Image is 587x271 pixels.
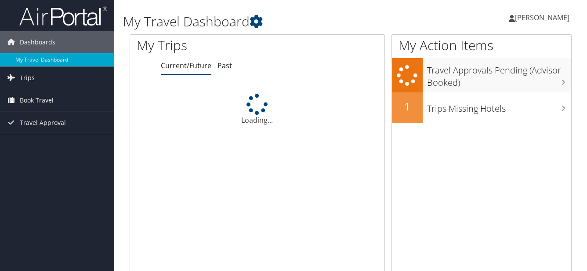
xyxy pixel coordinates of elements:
h1: My Trips [137,36,272,55]
a: 1Trips Missing Hotels [392,92,571,123]
h3: Travel Approvals Pending (Advisor Booked) [427,60,571,89]
h1: My Travel Dashboard [123,12,427,31]
div: Loading... [130,94,384,125]
img: airportal-logo.png [19,6,107,26]
a: Current/Future [161,61,211,70]
span: [PERSON_NAME] [515,13,569,22]
span: Book Travel [20,89,54,111]
h2: 1 [392,99,423,114]
a: Travel Approvals Pending (Advisor Booked) [392,58,571,92]
span: Dashboards [20,31,55,53]
span: Trips [20,67,35,89]
a: Past [217,61,232,70]
span: Travel Approval [20,112,66,134]
a: [PERSON_NAME] [509,4,578,31]
h1: My Action Items [392,36,571,55]
h3: Trips Missing Hotels [427,98,571,115]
